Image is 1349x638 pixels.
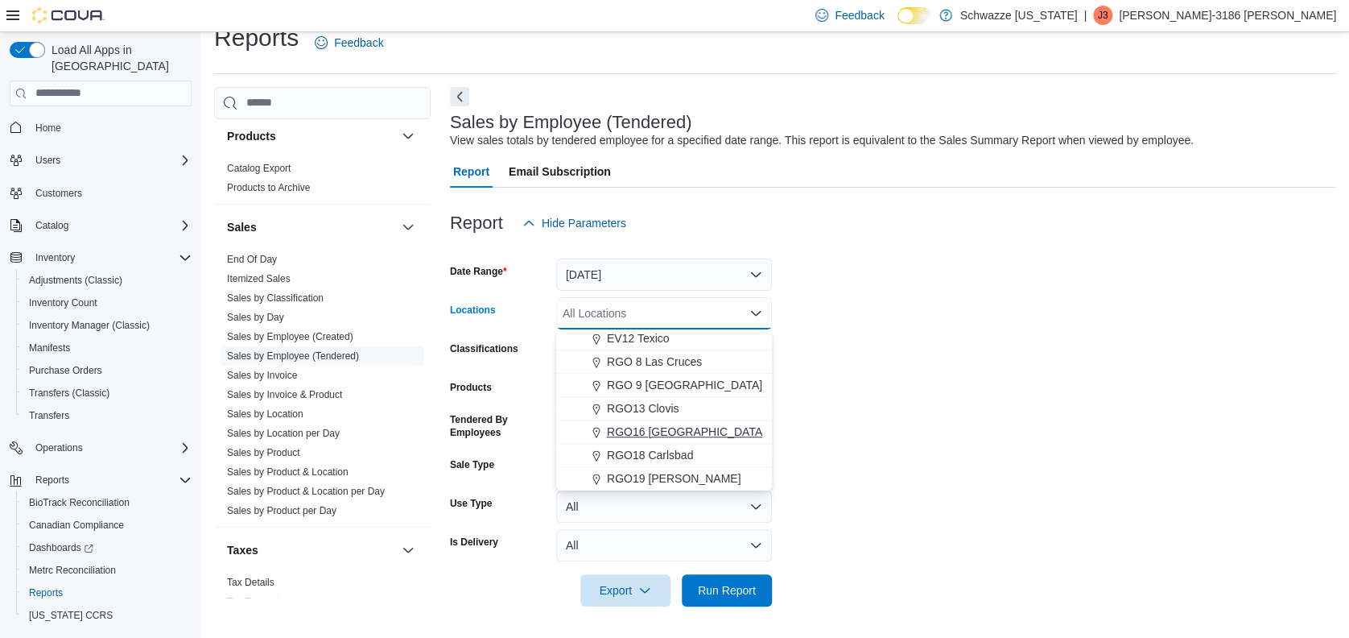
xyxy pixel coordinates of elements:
button: Reports [3,469,198,491]
a: Home [29,118,68,138]
div: View sales totals by tendered employee for a specified date range. This report is equivalent to t... [450,132,1194,149]
button: Catalog [29,216,75,235]
a: Sales by Employee (Created) [227,331,353,342]
a: Sales by Location per Day [227,428,340,439]
a: Tax Details [227,577,274,588]
button: Taxes [398,541,418,560]
label: Date Range [450,265,507,278]
span: Catalog [29,216,192,235]
button: Sales [227,219,395,235]
a: [US_STATE] CCRS [23,606,119,625]
button: Close list of options [749,307,762,320]
a: Sales by Day [227,312,284,323]
a: Sales by Product [227,447,300,458]
div: Jessie-3186 Lorentz [1093,6,1112,25]
span: Adjustments (Classic) [29,274,122,287]
span: Reports [35,474,69,487]
button: RGO 9 [GEOGRAPHIC_DATA] [556,374,772,397]
a: Dashboards [23,538,100,557]
span: RGO 8 Las Cruces [607,354,702,370]
span: Sales by Classification [227,292,324,304]
button: RGO19 [PERSON_NAME] [556,467,772,491]
button: Purchase Orders [16,359,198,382]
a: Sales by Product per Day [227,505,336,516]
a: Sales by Classification [227,292,324,304]
span: Transfers [23,406,192,425]
span: Inventory Count [29,296,97,309]
button: Manifests [16,337,198,359]
h3: Products [227,128,276,144]
button: Next [450,87,469,106]
span: Operations [35,441,83,454]
button: Sales [398,217,418,237]
button: Inventory Count [16,292,198,314]
span: [US_STATE] CCRS [29,609,113,622]
a: BioTrack Reconciliation [23,493,136,512]
label: Classifications [450,342,518,355]
button: Inventory Manager (Classic) [16,314,198,337]
span: Inventory Manager (Classic) [29,319,150,332]
button: Canadian Compliance [16,514,198,536]
span: Sales by Product [227,446,300,459]
button: Reports [29,470,76,490]
span: RGO16 [GEOGRAPHIC_DATA] [607,424,765,440]
button: [US_STATE] CCRS [16,604,198,627]
span: RGO18 Carlsbad [607,447,693,463]
span: Canadian Compliance [23,516,192,535]
button: Catalog [3,214,198,237]
a: Canadian Compliance [23,516,130,535]
button: Export [580,574,670,607]
a: Tax Exemptions [227,596,295,607]
h3: Report [450,213,503,233]
a: Transfers (Classic) [23,383,116,403]
label: Products [450,381,492,394]
span: Transfers (Classic) [29,387,109,400]
span: Sales by Product & Location [227,466,349,478]
a: Sales by Product & Location per Day [227,486,385,497]
button: Customers [3,181,198,205]
span: Metrc Reconciliation [29,564,116,577]
div: Taxes [214,573,431,618]
a: Sales by Invoice & Product [227,389,342,400]
span: Catalog Export [227,162,291,175]
a: Sales by Location [227,408,303,420]
span: Dashboards [23,538,192,557]
button: BioTrack Reconciliation [16,491,198,514]
a: Reports [23,583,69,603]
a: Sales by Invoice [227,370,297,381]
button: Reports [16,582,198,604]
button: RGO18 Carlsbad [556,444,772,467]
button: Operations [29,438,89,458]
span: Sales by Invoice [227,369,297,382]
button: Hide Parameters [516,207,633,239]
button: Transfers [16,404,198,427]
span: Reports [29,470,192,490]
span: Sales by Employee (Created) [227,330,353,343]
span: Washington CCRS [23,606,192,625]
span: Canadian Compliance [29,519,124,532]
a: Transfers [23,406,76,425]
a: Manifests [23,338,76,358]
button: Operations [3,437,198,459]
span: Load All Apps in [GEOGRAPHIC_DATA] [45,42,192,74]
span: Sales by Product & Location per Day [227,485,385,498]
a: End Of Day [227,254,277,265]
span: Purchase Orders [23,361,192,380]
span: Sales by Location per Day [227,427,340,440]
button: RGO 8 Las Cruces [556,350,772,374]
label: Use Type [450,497,492,510]
span: RGO13 Clovis [607,400,679,416]
span: Catalog [35,219,68,232]
button: Taxes [227,542,395,558]
button: Users [3,149,198,172]
span: Purchase Orders [29,364,102,377]
span: Sales by Day [227,311,284,324]
span: Tax Exemptions [227,595,295,608]
span: Transfers (Classic) [23,383,192,403]
button: EV12 Texico [556,327,772,350]
label: Locations [450,304,496,317]
span: Sales by Employee (Tendered) [227,350,359,362]
span: J3 [1098,6,1108,25]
